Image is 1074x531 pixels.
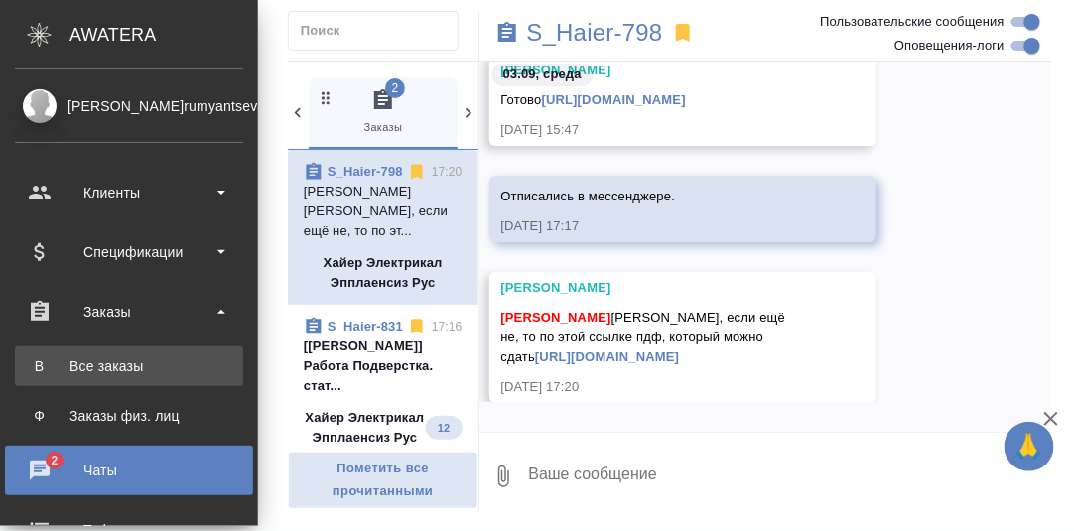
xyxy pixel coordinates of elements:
[432,162,463,182] p: 17:20
[426,418,462,438] span: 12
[301,17,458,45] input: Поиск
[304,182,463,241] p: [PERSON_NAME] [PERSON_NAME], если ещё не, то по эт...
[501,189,676,203] span: Отписались в мессенджере.
[5,446,253,495] a: 2Чаты
[288,150,478,305] div: S_Haier-79817:20[PERSON_NAME] [PERSON_NAME], если ещё не, то по эт...Хайер Электрикал Эпплаенсиз Рус
[304,253,463,293] p: Хайер Электрикал Эпплаенсиз Рус
[25,356,233,376] div: Все заказы
[15,95,243,117] div: [PERSON_NAME]rumyantseva
[39,451,69,470] span: 2
[15,346,243,386] a: ВВсе заказы
[385,78,405,98] span: 2
[894,36,1005,56] span: Оповещения-логи
[304,336,463,396] p: [[PERSON_NAME]] Работа Подверстка. стат...
[535,349,679,364] a: [URL][DOMAIN_NAME]
[25,406,233,426] div: Заказы физ. лиц
[15,456,243,485] div: Чаты
[1005,422,1054,471] button: 🙏
[407,162,427,182] svg: Отписаться
[317,88,450,137] span: Заказы
[407,317,427,336] svg: Отписаться
[503,65,582,84] p: 03.09, среда
[304,408,426,448] p: Хайер Электрикал Эпплаенсиз Рус
[1012,426,1046,467] span: 🙏
[328,164,403,179] a: S_Haier-798
[432,317,463,336] p: 17:16
[15,237,243,267] div: Спецификации
[527,23,663,43] a: S_Haier-798
[501,216,807,236] div: [DATE] 17:17
[69,15,258,55] div: AWATERA
[501,278,807,298] div: [PERSON_NAME]
[820,12,1005,32] span: Пользовательские сообщения
[15,297,243,327] div: Заказы
[501,310,790,364] span: [PERSON_NAME], если ещё не, то по этой ссылке пдф, который можно сдать
[328,319,403,333] a: S_Haier-831
[501,377,807,397] div: [DATE] 17:20
[542,92,686,107] a: [URL][DOMAIN_NAME]
[288,305,478,460] div: S_Haier-83117:16[[PERSON_NAME]] Работа Подверстка. стат...Хайер Электрикал Эпплаенсиз Рус12
[288,452,478,509] button: Пометить все прочитанными
[501,310,611,325] span: [PERSON_NAME]
[15,178,243,207] div: Клиенты
[15,396,243,436] a: ФЗаказы физ. лиц
[501,92,687,107] span: Готово
[299,458,468,503] span: Пометить все прочитанными
[501,120,807,140] div: [DATE] 15:47
[317,88,336,107] svg: Зажми и перетащи, чтобы поменять порядок вкладок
